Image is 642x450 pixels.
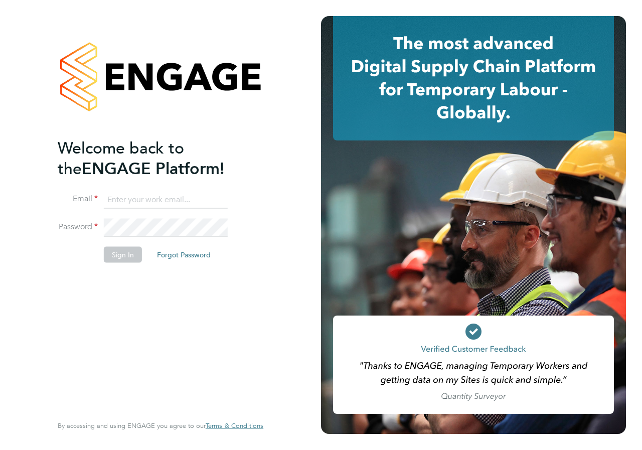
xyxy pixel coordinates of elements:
label: Email [58,194,98,204]
a: Terms & Conditions [206,422,263,430]
button: Sign In [104,247,142,263]
label: Password [58,222,98,232]
span: Welcome back to the [58,138,184,178]
h2: ENGAGE Platform! [58,137,253,179]
span: By accessing and using ENGAGE you agree to our [58,421,263,430]
input: Enter your work email... [104,191,228,209]
button: Forgot Password [149,247,219,263]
